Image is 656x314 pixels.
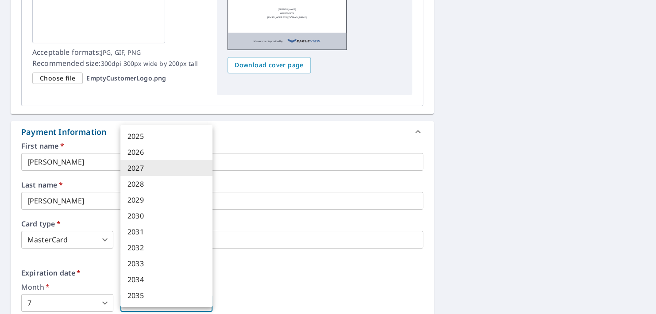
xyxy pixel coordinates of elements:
li: 2027 [120,160,212,176]
li: 2035 [120,287,212,303]
li: 2026 [120,144,212,160]
li: 2033 [120,256,212,272]
li: 2031 [120,224,212,240]
li: 2025 [120,128,212,144]
li: 2032 [120,240,212,256]
li: 2029 [120,192,212,208]
li: 2034 [120,272,212,287]
li: 2030 [120,208,212,224]
li: 2028 [120,176,212,192]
